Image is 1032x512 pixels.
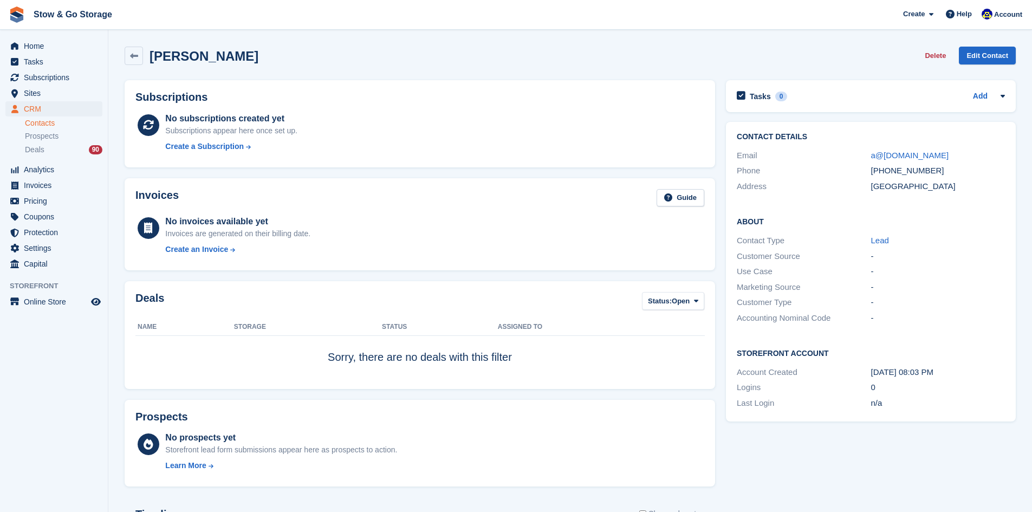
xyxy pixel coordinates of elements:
div: 0 [775,92,788,101]
div: - [871,265,1005,278]
div: [DATE] 08:03 PM [871,366,1005,379]
span: Analytics [24,162,89,177]
span: Create [903,9,925,20]
span: Coupons [24,209,89,224]
span: Settings [24,241,89,256]
h2: Storefront Account [737,347,1005,358]
h2: Contact Details [737,133,1005,141]
div: [GEOGRAPHIC_DATA] [871,180,1005,193]
a: menu [5,70,102,85]
div: Marketing Source [737,281,871,294]
span: Subscriptions [24,70,89,85]
span: Tasks [24,54,89,69]
div: Contact Type [737,235,871,247]
a: menu [5,193,102,209]
span: CRM [24,101,89,116]
span: Protection [24,225,89,240]
h2: Tasks [750,92,771,101]
div: Phone [737,165,871,177]
span: Capital [24,256,89,271]
div: No prospects yet [165,431,397,444]
a: Edit Contact [959,47,1016,64]
span: Storefront [10,281,108,291]
div: Last Login [737,397,871,410]
a: Prospects [25,131,102,142]
h2: [PERSON_NAME] [150,49,258,63]
div: Subscriptions appear here once set up. [165,125,297,137]
a: menu [5,209,102,224]
div: n/a [871,397,1005,410]
div: 90 [89,145,102,154]
div: Account Created [737,366,871,379]
div: Accounting Nominal Code [737,312,871,325]
a: menu [5,162,102,177]
a: menu [5,256,102,271]
div: Invoices are generated on their billing date. [165,228,310,239]
h2: Deals [135,292,164,312]
div: Address [737,180,871,193]
a: Add [973,90,988,103]
span: Pricing [24,193,89,209]
div: Customer Source [737,250,871,263]
a: menu [5,101,102,116]
a: menu [5,178,102,193]
a: Learn More [165,460,397,471]
div: No invoices available yet [165,215,310,228]
a: Preview store [89,295,102,308]
button: Delete [920,47,950,64]
div: Email [737,150,871,162]
span: Deals [25,145,44,155]
span: Prospects [25,131,59,141]
div: - [871,312,1005,325]
span: Account [994,9,1022,20]
th: Status [382,319,498,336]
span: Sites [24,86,89,101]
button: Status: Open [642,292,704,310]
h2: Invoices [135,189,179,207]
span: Open [672,296,690,307]
h2: Prospects [135,411,188,423]
div: [PHONE_NUMBER] [871,165,1005,177]
div: Logins [737,381,871,394]
a: Create an Invoice [165,244,310,255]
span: Home [24,38,89,54]
h2: Subscriptions [135,91,704,103]
th: Name [135,319,234,336]
a: menu [5,38,102,54]
a: Stow & Go Storage [29,5,116,23]
a: Guide [657,189,704,207]
div: Use Case [737,265,871,278]
div: 0 [871,381,1005,394]
a: Lead [871,236,889,245]
div: Create a Subscription [165,141,244,152]
div: Learn More [165,460,206,471]
th: Assigned to [498,319,704,336]
a: menu [5,294,102,309]
a: Deals 90 [25,144,102,155]
a: Contacts [25,118,102,128]
a: a@[DOMAIN_NAME] [871,151,949,160]
a: menu [5,241,102,256]
a: menu [5,54,102,69]
div: Create an Invoice [165,244,228,255]
div: No subscriptions created yet [165,112,297,125]
div: Customer Type [737,296,871,309]
img: Rob Good-Stephenson [982,9,992,20]
div: - [871,281,1005,294]
span: Sorry, there are no deals with this filter [328,351,512,363]
span: Invoices [24,178,89,193]
div: - [871,296,1005,309]
span: Online Store [24,294,89,309]
a: menu [5,86,102,101]
a: menu [5,225,102,240]
span: Status: [648,296,672,307]
a: Create a Subscription [165,141,297,152]
div: Storefront lead form submissions appear here as prospects to action. [165,444,397,456]
span: Help [957,9,972,20]
h2: About [737,216,1005,226]
div: - [871,250,1005,263]
th: Storage [234,319,382,336]
img: stora-icon-8386f47178a22dfd0bd8f6a31ec36ba5ce8667c1dd55bd0f319d3a0aa187defe.svg [9,7,25,23]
